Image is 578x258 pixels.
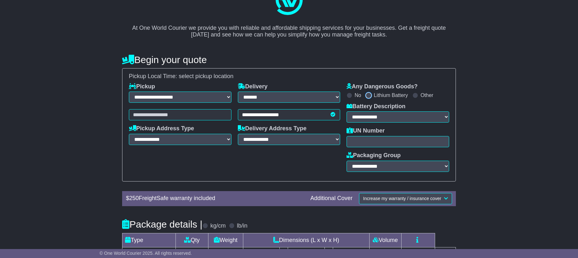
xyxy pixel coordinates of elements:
[210,222,226,230] label: kg/cm
[355,92,361,98] label: No
[369,233,401,247] td: Volume
[122,233,176,247] td: Type
[99,251,192,256] span: © One World Courier 2025. All rights reserved.
[237,222,247,230] label: lb/in
[129,18,449,38] p: At One World Courier we provide you with reliable and affordable shipping services for your busin...
[179,73,233,79] span: select pickup location
[363,196,441,201] span: Increase my warranty / insurance cover
[122,54,456,65] h4: Begin your quote
[307,195,356,202] div: Additional Cover
[129,195,139,201] span: 250
[359,193,452,204] button: Increase my warranty / insurance cover
[347,103,405,110] label: Battery Description
[126,73,452,80] div: Pickup Local Time:
[176,233,208,247] td: Qty
[122,219,202,230] h4: Package details |
[238,83,268,90] label: Delivery
[347,152,401,159] label: Packaging Group
[238,125,307,132] label: Delivery Address Type
[208,233,243,247] td: Weight
[420,92,433,98] label: Other
[129,83,155,90] label: Pickup
[347,127,385,134] label: UN Number
[374,92,408,98] label: Lithium Battery
[129,125,194,132] label: Pickup Address Type
[123,195,307,202] div: $ FreightSafe warranty included
[347,83,418,90] label: Any Dangerous Goods?
[243,233,369,247] td: Dimensions (L x W x H)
